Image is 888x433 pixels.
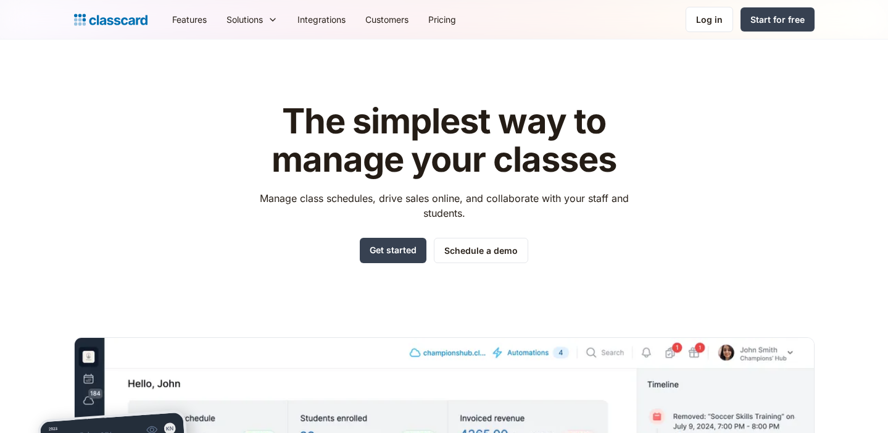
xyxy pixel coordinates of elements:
[686,7,733,32] a: Log in
[418,6,466,33] a: Pricing
[741,7,815,32] a: Start for free
[226,13,263,26] div: Solutions
[248,191,640,221] p: Manage class schedules, drive sales online, and collaborate with your staff and students.
[217,6,288,33] div: Solutions
[434,238,528,263] a: Schedule a demo
[162,6,217,33] a: Features
[248,103,640,179] h1: The simplest way to manage your classes
[355,6,418,33] a: Customers
[74,11,147,28] a: home
[696,13,723,26] div: Log in
[288,6,355,33] a: Integrations
[360,238,426,263] a: Get started
[750,13,805,26] div: Start for free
